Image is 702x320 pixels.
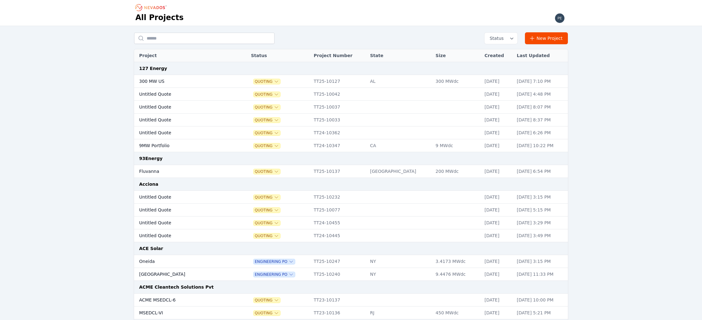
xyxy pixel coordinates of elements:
td: [DATE] [481,114,514,126]
td: [GEOGRAPHIC_DATA] [367,165,432,178]
td: Oneida [134,255,232,268]
td: 9MW Portfolio [134,139,232,152]
tr: Untitled QuoteQuotingTT25-10037[DATE][DATE] 8:07 PM [134,101,568,114]
td: 9.4476 MWdc [432,268,481,281]
td: [DATE] [481,255,514,268]
td: [DATE] 6:54 PM [514,165,568,178]
th: Project Number [311,49,367,62]
td: Acciona [134,178,568,191]
td: 450 MWdc [432,307,481,319]
span: Engineering PO [254,272,295,277]
td: NY [367,255,432,268]
td: [DATE] 3:29 PM [514,216,568,229]
td: [DATE] [481,204,514,216]
td: TT25-10077 [311,204,367,216]
th: Size [432,49,481,62]
tr: MSEDCL-VIQuotingTT23-10136RJ450 MWdc[DATE][DATE] 5:21 PM [134,307,568,319]
span: Quoting [254,233,280,238]
td: [DATE] 8:07 PM [514,101,568,114]
td: CA [367,139,432,152]
tr: ACME MSEDCL-6QuotingTT23-10137[DATE][DATE] 10:00 PM [134,294,568,307]
span: Quoting [254,92,280,97]
td: [DATE] 6:26 PM [514,126,568,139]
td: Untitled Quote [134,229,232,242]
td: TT23-10137 [311,294,367,307]
tr: Untitled QuoteQuotingTT25-10033[DATE][DATE] 8:37 PM [134,114,568,126]
td: [DATE] 11:33 PM [514,268,568,281]
td: 127 Energy [134,62,568,75]
tr: 300 MW USQuotingTT25-10127AL300 MWdc[DATE][DATE] 7:10 PM [134,75,568,88]
tr: Untitled QuoteQuotingTT24-10455[DATE][DATE] 3:29 PM [134,216,568,229]
td: ACE Solar [134,242,568,255]
td: [DATE] [481,268,514,281]
td: MSEDCL-VI [134,307,232,319]
button: Quoting [254,131,280,136]
td: TT25-10037 [311,101,367,114]
span: Quoting [254,143,280,148]
td: [DATE] 10:22 PM [514,139,568,152]
td: 200 MWdc [432,165,481,178]
td: TT24-10347 [311,139,367,152]
td: [DATE] 4:48 PM [514,88,568,101]
td: [DATE] [481,191,514,204]
tr: Untitled QuoteQuotingTT24-10445[DATE][DATE] 3:49 PM [134,229,568,242]
td: [DATE] 8:37 PM [514,114,568,126]
button: Quoting [254,169,280,174]
tr: Untitled QuoteQuotingTT25-10232[DATE][DATE] 3:15 PM [134,191,568,204]
td: TT24-10362 [311,126,367,139]
td: [DATE] [481,229,514,242]
td: [DATE] [481,88,514,101]
td: ACME Cleantech Solutions Pvt [134,281,568,294]
tr: OneidaEngineering POTT25-10247NY3.4173 MWdc[DATE][DATE] 3:15 PM [134,255,568,268]
button: Quoting [254,208,280,213]
td: [DATE] [481,75,514,88]
tr: [GEOGRAPHIC_DATA]Engineering POTT25-10240NY9.4476 MWdc[DATE][DATE] 11:33 PM [134,268,568,281]
tr: Untitled QuoteQuotingTT25-10077[DATE][DATE] 5:15 PM [134,204,568,216]
td: [DATE] [481,126,514,139]
button: Engineering PO [254,259,295,264]
span: Quoting [254,105,280,110]
nav: Breadcrumb [135,3,169,13]
td: TT23-10136 [311,307,367,319]
td: [DATE] [481,165,514,178]
th: Last Updated [514,49,568,62]
td: TT25-10127 [311,75,367,88]
td: [DATE] [481,216,514,229]
td: [DATE] [481,307,514,319]
button: Quoting [254,311,280,316]
td: TT24-10445 [311,229,367,242]
button: Quoting [254,221,280,226]
td: [DATE] 7:10 PM [514,75,568,88]
button: Quoting [254,118,280,123]
td: 300 MW US [134,75,232,88]
td: Untitled Quote [134,101,232,114]
tr: 9MW PortfolioQuotingTT24-10347CA9 MWdc[DATE][DATE] 10:22 PM [134,139,568,152]
td: Fluvanna [134,165,232,178]
td: [DATE] [481,294,514,307]
td: NY [367,268,432,281]
tr: Untitled QuoteQuotingTT25-10042[DATE][DATE] 4:48 PM [134,88,568,101]
td: 300 MWdc [432,75,481,88]
td: Untitled Quote [134,88,232,101]
td: Untitled Quote [134,204,232,216]
tr: Untitled QuoteQuotingTT24-10362[DATE][DATE] 6:26 PM [134,126,568,139]
span: Status [487,35,504,41]
td: RJ [367,307,432,319]
th: Status [248,49,311,62]
th: Created [481,49,514,62]
td: [DATE] 5:15 PM [514,204,568,216]
th: State [367,49,432,62]
td: [DATE] 10:00 PM [514,294,568,307]
a: New Project [525,32,568,44]
button: Quoting [254,195,280,200]
td: Untitled Quote [134,191,232,204]
td: Untitled Quote [134,114,232,126]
